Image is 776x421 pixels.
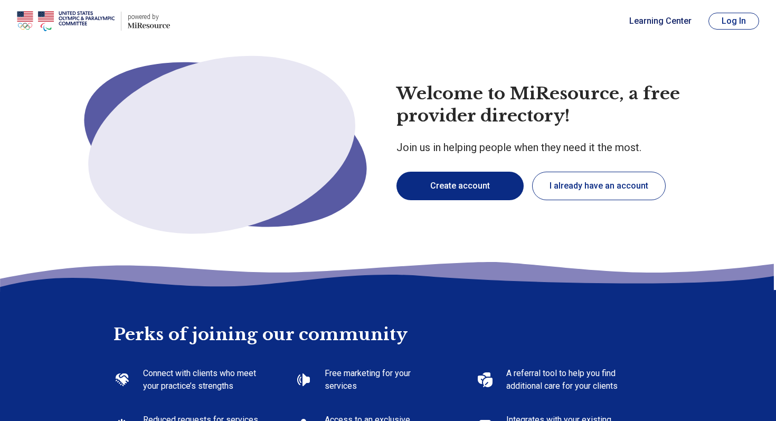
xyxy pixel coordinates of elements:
[708,13,759,30] button: Log In
[143,367,261,392] p: Connect with clients who meet your practice’s strengths
[396,140,709,155] p: Join us in helping people when they need it the most.
[17,4,170,38] a: Home page
[396,83,709,127] h1: Welcome to MiResource, a free provider directory!
[629,15,692,27] a: Learning Center
[113,290,663,346] h2: Perks of joining our community
[532,172,666,200] button: I already have an account
[325,367,443,392] p: Free marketing for your services
[128,13,170,21] p: powered by
[506,367,624,392] p: A referral tool to help you find additional care for your clients
[396,172,524,200] button: Create account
